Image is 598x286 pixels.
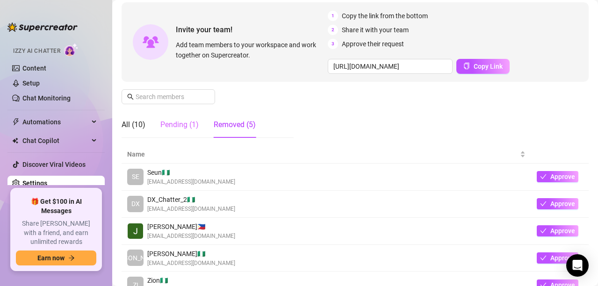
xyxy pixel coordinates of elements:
button: Approve [537,225,578,236]
span: Share [PERSON_NAME] with a friend, and earn unlimited rewards [16,219,96,247]
span: check [540,228,547,234]
a: Setup [22,79,40,87]
div: Removed (5) [214,119,256,130]
span: Add team members to your workspace and work together on Supercreator. [176,40,324,60]
img: Chat Copilot [12,137,18,144]
button: Copy Link [456,59,510,74]
span: Approve their request [342,39,404,49]
span: Copy the link from the bottom [342,11,428,21]
input: Search members [136,92,202,102]
span: Approve [550,173,575,180]
span: Zion 🇳🇬 [147,275,235,286]
span: copy [463,63,470,69]
span: Automations [22,114,89,129]
span: DX_Chatter_2 🇳🇬 [147,194,235,205]
a: Discover Viral Videos [22,161,86,168]
span: Share it with your team [342,25,409,35]
span: Approve [550,200,575,207]
span: Approve [550,227,575,235]
span: Copy Link [474,63,503,70]
span: check [540,255,547,261]
div: Pending (1) [160,119,199,130]
button: Approve [537,171,578,182]
span: 🎁 Get $100 in AI Messages [16,197,96,215]
button: Approve [537,252,578,264]
span: [EMAIL_ADDRESS][DOMAIN_NAME] [147,178,235,186]
span: [PERSON_NAME] 🇳🇬 [147,249,235,259]
span: Earn now [37,254,65,262]
img: Jhon Makilan [128,223,143,239]
span: Invite your team! [176,24,328,36]
span: check [540,200,547,207]
span: Chat Copilot [22,133,89,148]
span: DX [131,199,140,209]
button: Earn nowarrow-right [16,250,96,265]
a: Content [22,64,46,72]
span: 2 [328,25,338,35]
span: Approve [550,254,575,262]
div: All (10) [122,119,145,130]
a: Chat Monitoring [22,94,71,102]
img: logo-BBDzfeDw.svg [7,22,78,32]
span: [PERSON_NAME] [110,253,160,263]
span: Seun 🇳🇬 [147,167,235,178]
span: Izzy AI Chatter [13,47,60,56]
span: arrow-right [68,255,75,261]
span: search [127,93,134,100]
span: 3 [328,39,338,49]
th: Name [122,145,531,164]
span: thunderbolt [12,118,20,126]
div: Open Intercom Messenger [566,254,589,277]
button: Approve [537,198,578,209]
img: AI Chatter [64,43,79,57]
span: [EMAIL_ADDRESS][DOMAIN_NAME] [147,259,235,268]
span: SE [132,172,139,182]
a: Settings [22,179,47,187]
span: [EMAIL_ADDRESS][DOMAIN_NAME] [147,205,235,214]
span: 1 [328,11,338,21]
span: check [540,173,547,180]
span: [PERSON_NAME] 🇵🇭 [147,222,235,232]
span: [EMAIL_ADDRESS][DOMAIN_NAME] [147,232,235,241]
span: Name [127,149,518,159]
